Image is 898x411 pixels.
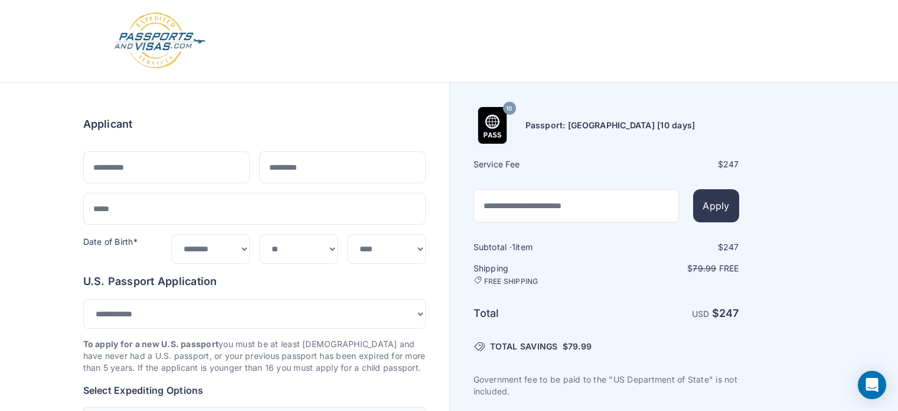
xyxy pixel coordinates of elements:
[568,341,592,351] span: 79.99
[719,263,739,273] span: Free
[608,263,739,274] p: $
[83,338,426,374] p: you must be at least [DEMOGRAPHIC_DATA] and have never had a U.S. passport, or your previous pass...
[83,383,426,397] h6: Select Expediting Options
[693,189,739,222] button: Apply
[608,241,739,253] div: $
[83,273,426,290] h6: U.S. Passport Application
[712,307,739,319] strong: $
[693,263,716,273] span: 79.99
[474,305,605,322] h6: Total
[113,12,207,70] img: Logo
[474,374,739,397] p: Government fee to be paid to the "US Department of State" is not included.
[484,277,538,286] span: FREE SHIPPING
[474,107,511,144] img: Product Name
[490,341,558,352] span: TOTAL SAVINGS
[83,339,219,349] strong: To apply for a new U.S. passport
[723,242,739,252] span: 247
[719,307,739,319] span: 247
[858,371,886,399] div: Open Intercom Messenger
[692,309,710,319] span: USD
[83,116,133,132] h6: Applicant
[474,263,605,286] h6: Shipping
[474,241,605,253] h6: Subtotal · item
[512,242,515,252] span: 1
[563,341,592,352] span: $
[506,101,512,116] span: 10
[525,119,695,131] h6: Passport: [GEOGRAPHIC_DATA] [10 days]
[83,237,138,247] label: Date of Birth*
[474,158,605,170] h6: Service Fee
[723,159,739,169] span: 247
[608,158,739,170] div: $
